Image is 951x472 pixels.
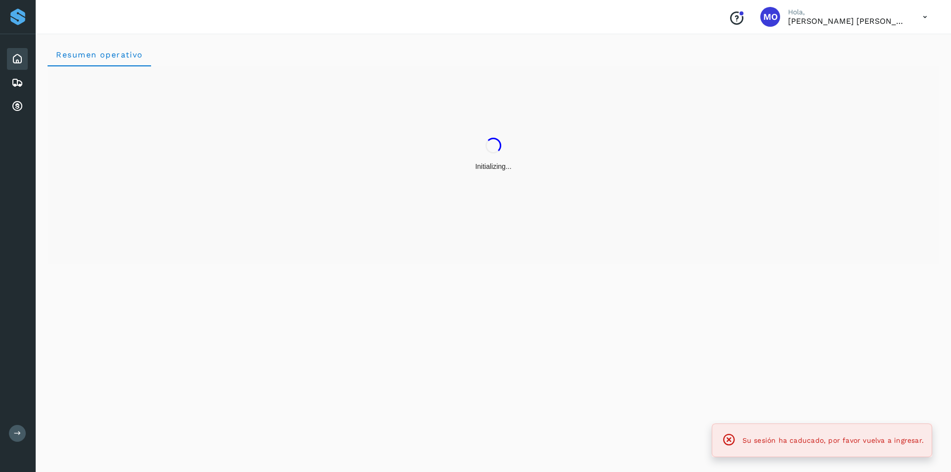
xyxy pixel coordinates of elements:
span: Su sesión ha caducado, por favor vuelva a ingresar. [742,436,924,444]
div: Inicio [7,48,28,70]
div: Embarques [7,72,28,94]
p: Macaria Olvera Camarillo [788,16,907,26]
p: Hola, [788,8,907,16]
span: Resumen operativo [55,50,143,59]
div: Cuentas por cobrar [7,96,28,117]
